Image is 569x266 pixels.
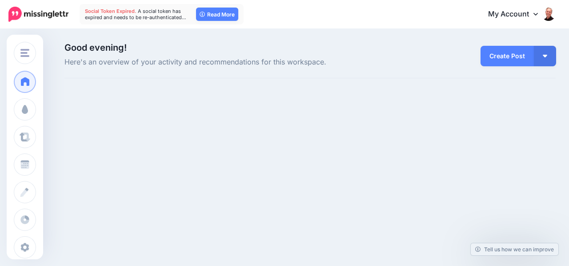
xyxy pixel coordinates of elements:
span: Social Token Expired. [85,8,136,14]
img: menu.png [20,49,29,57]
img: arrow-down-white.png [543,55,547,57]
a: My Account [479,4,556,25]
a: Tell us how we can improve [471,243,558,255]
img: Missinglettr [8,7,68,22]
a: Read More [196,8,238,21]
span: Good evening! [64,42,127,53]
span: Here's an overview of your activity and recommendations for this workspace. [64,56,388,68]
a: Create Post [481,46,534,66]
span: A social token has expired and needs to be re-authenticated… [85,8,186,20]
